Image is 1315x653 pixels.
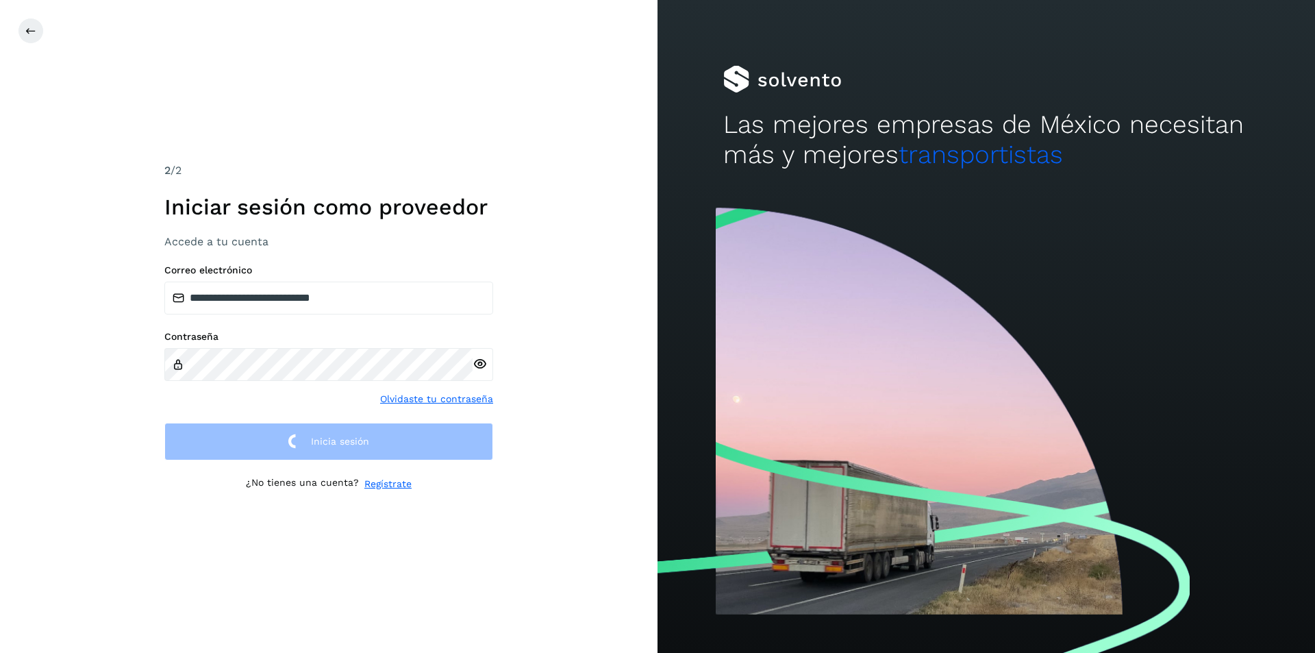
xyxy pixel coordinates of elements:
a: Regístrate [364,477,412,491]
button: Inicia sesión [164,423,493,460]
p: ¿No tienes una cuenta? [246,477,359,491]
label: Correo electrónico [164,264,493,276]
a: Olvidaste tu contraseña [380,392,493,406]
h3: Accede a tu cuenta [164,235,493,248]
div: /2 [164,162,493,179]
span: Inicia sesión [311,436,369,446]
h2: Las mejores empresas de México necesitan más y mejores [723,110,1249,171]
span: transportistas [899,140,1063,169]
h1: Iniciar sesión como proveedor [164,194,493,220]
label: Contraseña [164,331,493,343]
span: 2 [164,164,171,177]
